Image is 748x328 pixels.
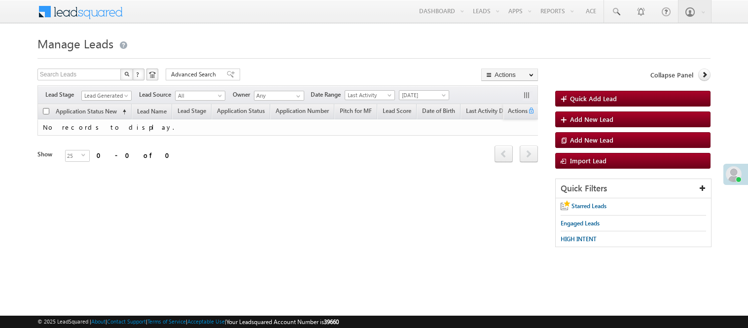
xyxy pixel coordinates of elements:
[495,146,513,162] a: prev
[51,106,131,118] a: Application Status New (sorted ascending)
[82,91,129,100] span: Lead Generated
[520,146,538,162] a: next
[81,153,89,157] span: select
[171,70,219,79] span: Advanced Search
[173,106,211,118] a: Lead Stage
[136,70,141,78] span: ?
[291,91,303,101] a: Show All Items
[66,150,81,161] span: 25
[139,90,175,99] span: Lead Source
[399,90,449,100] a: [DATE]
[118,108,126,116] span: (sorted ascending)
[37,150,57,159] div: Show
[56,108,117,115] span: Application Status New
[324,318,339,326] span: 39660
[233,90,254,99] span: Owner
[276,107,329,114] span: Application Number
[187,318,225,325] a: Acceptable Use
[254,91,304,101] input: Type to Search
[503,106,527,118] span: Actions
[124,72,129,76] img: Search
[570,136,613,144] span: Add New Lead
[383,107,411,114] span: Lead Score
[520,146,538,162] span: next
[176,91,222,100] span: All
[132,106,172,119] a: Lead Name
[226,318,339,326] span: Your Leadsquared Account Number is
[561,219,600,227] span: Engaged Leads
[311,90,345,99] span: Date Range
[417,106,460,118] a: Date of Birth
[45,90,81,99] span: Lead Stage
[37,317,339,327] span: © 2025 LeadSquared | | | | |
[495,146,513,162] span: prev
[81,91,132,101] a: Lead Generated
[133,69,144,80] button: ?
[217,107,265,114] span: Application Status
[481,69,538,81] button: Actions
[335,106,377,118] a: Pitch for MF
[43,108,49,114] input: Check all records
[650,71,693,79] span: Collapse Panel
[561,235,597,243] span: HIGH INTENT
[91,318,106,325] a: About
[37,119,552,136] td: No records to display.
[37,36,113,51] span: Manage Leads
[570,156,606,165] span: Import Lead
[175,91,225,101] a: All
[271,106,334,118] a: Application Number
[556,179,711,198] div: Quick Filters
[147,318,186,325] a: Terms of Service
[345,90,395,100] a: Last Activity
[570,94,617,103] span: Quick Add Lead
[422,107,455,114] span: Date of Birth
[97,149,176,161] div: 0 - 0 of 0
[570,115,613,123] span: Add New Lead
[107,318,146,325] a: Contact Support
[378,106,416,118] a: Lead Score
[461,106,516,118] a: Last Activity Date
[399,91,446,100] span: [DATE]
[178,107,206,114] span: Lead Stage
[340,107,372,114] span: Pitch for MF
[571,202,606,210] span: Starred Leads
[345,91,392,100] span: Last Activity
[212,106,270,118] a: Application Status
